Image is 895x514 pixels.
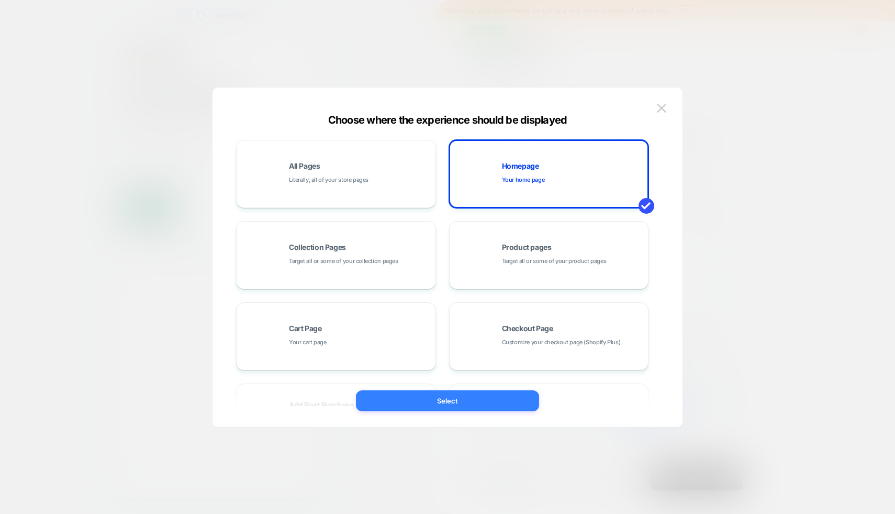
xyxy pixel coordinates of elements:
[502,244,552,251] span: Product pages
[10,68,197,91] p: This store is password protected. Use the password to enter the store.
[10,213,142,223] span: Are you the store owner?
[502,325,553,332] span: Checkout Page
[10,108,88,121] label: Enter store password
[10,161,62,188] button: Enter
[356,390,539,411] button: Select
[657,104,666,113] img: close
[212,114,683,126] div: Choose where the experience should be displayed
[10,42,128,68] b: Visually Supply
[502,337,621,347] span: Customize your checkout page (Shopify Plus)
[101,213,142,223] a: Log in here
[502,162,539,170] span: Homepage
[502,175,545,185] span: Your home page
[502,256,607,266] span: Target all or some of your product pages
